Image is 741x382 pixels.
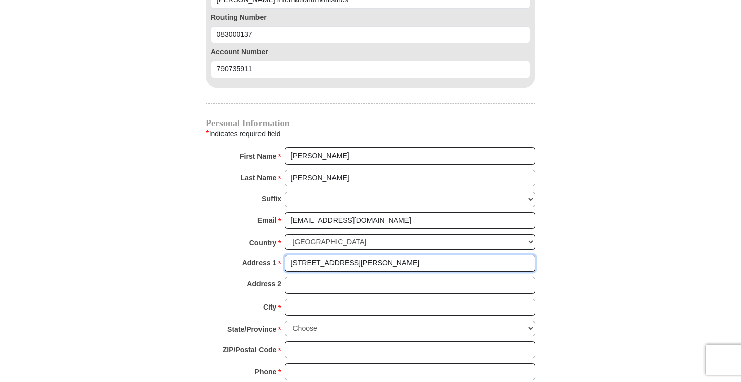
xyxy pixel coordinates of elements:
strong: Email [257,213,276,227]
strong: Country [249,236,277,250]
strong: State/Province [227,322,276,336]
strong: First Name [240,149,276,163]
label: Account Number [211,47,530,57]
strong: Last Name [241,171,277,185]
h4: Personal Information [206,119,535,127]
strong: City [263,300,276,314]
div: Indicates required field [206,127,535,140]
strong: Suffix [262,192,281,206]
strong: Address 2 [247,277,281,291]
strong: Address 1 [242,256,277,270]
label: Routing Number [211,12,530,23]
strong: Phone [255,365,277,379]
strong: ZIP/Postal Code [223,342,277,357]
